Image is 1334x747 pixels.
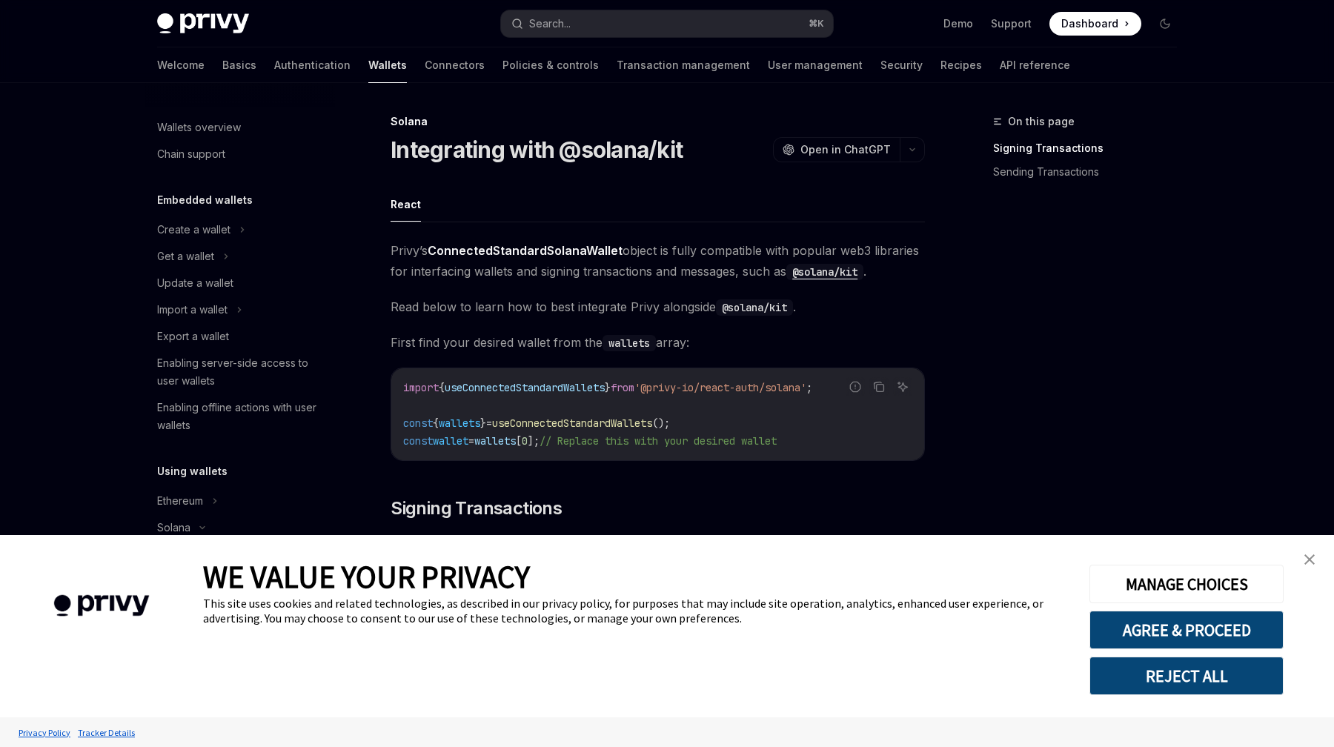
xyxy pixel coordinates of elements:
[786,264,863,279] a: @solana/kit
[474,434,516,448] span: wallets
[634,381,806,394] span: '@privy-io/react-auth/solana'
[433,416,439,430] span: {
[157,301,228,319] div: Import a wallet
[157,354,326,390] div: Enabling server-side access to user wallets
[145,350,335,394] a: Enabling server-side access to user wallets
[15,720,74,746] a: Privacy Policy
[145,270,335,296] a: Update a wallet
[403,434,433,448] span: const
[617,47,750,83] a: Transaction management
[391,497,562,520] span: Signing Transactions
[1089,611,1284,649] button: AGREE & PROCEED
[529,15,571,33] div: Search...
[501,10,833,37] button: Search...⌘K
[1295,545,1324,574] a: close banner
[502,47,599,83] a: Policies & controls
[145,394,335,439] a: Enabling offline actions with user wallets
[993,136,1189,160] a: Signing Transactions
[880,47,923,83] a: Security
[1008,113,1075,130] span: On this page
[157,462,228,480] h5: Using wallets
[222,47,256,83] a: Basics
[652,416,670,430] span: ();
[492,416,652,430] span: useConnectedStandardWallets
[445,381,605,394] span: useConnectedStandardWallets
[428,243,623,258] strong: ConnectedStandardSolanaWallet
[943,16,973,31] a: Demo
[439,416,480,430] span: wallets
[991,16,1032,31] a: Support
[145,114,335,141] a: Wallets overview
[528,434,540,448] span: ];
[22,574,181,638] img: company logo
[480,416,486,430] span: }
[800,142,891,157] span: Open in ChatGPT
[157,519,190,537] div: Solana
[425,47,485,83] a: Connectors
[157,191,253,209] h5: Embedded wallets
[716,299,793,316] code: @solana/kit
[1153,12,1177,36] button: Toggle dark mode
[145,323,335,350] a: Export a wallet
[869,377,889,396] button: Copy the contents from the code block
[993,160,1189,184] a: Sending Transactions
[809,18,824,30] span: ⌘ K
[806,381,812,394] span: ;
[391,332,925,353] span: First find your desired wallet from the array:
[157,47,205,83] a: Welcome
[522,434,528,448] span: 0
[368,47,407,83] a: Wallets
[893,377,912,396] button: Ask AI
[1049,12,1141,36] a: Dashboard
[391,114,925,129] div: Solana
[391,136,683,163] h1: Integrating with @solana/kit
[157,492,203,510] div: Ethereum
[486,416,492,430] span: =
[1089,657,1284,695] button: REJECT ALL
[433,434,468,448] span: wallet
[611,381,634,394] span: from
[203,557,530,596] span: WE VALUE YOUR PRIVACY
[157,119,241,136] div: Wallets overview
[157,145,225,163] div: Chain support
[786,264,863,280] code: @solana/kit
[403,416,433,430] span: const
[605,381,611,394] span: }
[157,13,249,34] img: dark logo
[940,47,982,83] a: Recipes
[1304,554,1315,565] img: close banner
[1089,565,1284,603] button: MANAGE CHOICES
[516,434,522,448] span: [
[157,328,229,345] div: Export a wallet
[773,137,900,162] button: Open in ChatGPT
[603,335,656,351] code: wallets
[540,434,777,448] span: // Replace this with your desired wallet
[391,296,925,317] span: Read below to learn how to best integrate Privy alongside .
[274,47,351,83] a: Authentication
[157,274,233,292] div: Update a wallet
[157,399,326,434] div: Enabling offline actions with user wallets
[74,720,139,746] a: Tracker Details
[1061,16,1118,31] span: Dashboard
[391,532,925,574] span: Transactions generated by can be signed using the method from the hook.
[768,47,863,83] a: User management
[403,381,439,394] span: import
[846,377,865,396] button: Report incorrect code
[439,381,445,394] span: {
[203,596,1067,625] div: This site uses cookies and related technologies, as described in our privacy policy, for purposes...
[157,221,230,239] div: Create a wallet
[145,141,335,167] a: Chain support
[1000,47,1070,83] a: API reference
[157,248,214,265] div: Get a wallet
[391,187,421,222] button: React
[391,240,925,282] span: Privy’s object is fully compatible with popular web3 libraries for interfacing wallets and signin...
[468,434,474,448] span: =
